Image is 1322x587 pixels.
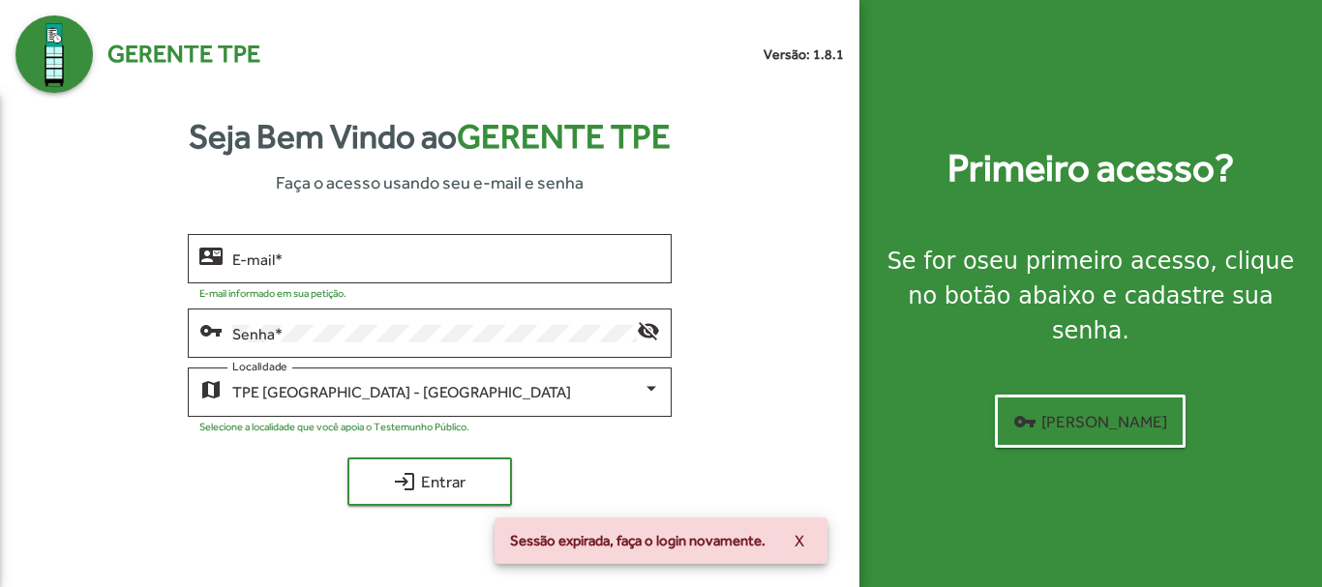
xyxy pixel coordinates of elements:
[637,318,660,341] mat-icon: visibility_off
[779,523,820,558] button: X
[199,377,223,400] mat-icon: map
[883,244,1299,348] div: Se for o , clique no botão abaixo e cadastre sua senha.
[457,117,671,156] span: Gerente TPE
[795,523,804,558] span: X
[347,457,512,506] button: Entrar
[365,464,495,499] span: Entrar
[199,318,223,341] mat-icon: vpn_key
[995,395,1186,448] button: [PERSON_NAME]
[977,248,1211,275] strong: seu primeiro acesso
[393,470,416,493] mat-icon: login
[189,111,671,162] strong: Seja Bem Vindo ao
[1013,410,1037,433] mat-icon: vpn_key
[107,36,260,73] span: Gerente TPE
[199,421,469,432] mat-hint: Selecione a localidade que você apoia o Testemunho Público.
[15,15,93,93] img: Logo Gerente
[510,531,766,550] span: Sessão expirada, faça o login novamente.
[199,244,223,267] mat-icon: contact_mail
[232,383,571,401] span: TPE [GEOGRAPHIC_DATA] - [GEOGRAPHIC_DATA]
[199,287,346,299] mat-hint: E-mail informado em sua petição.
[276,169,584,195] span: Faça o acesso usando seu e-mail e senha
[947,139,1234,197] strong: Primeiro acesso?
[764,44,844,65] small: Versão: 1.8.1
[1013,404,1167,439] span: [PERSON_NAME]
